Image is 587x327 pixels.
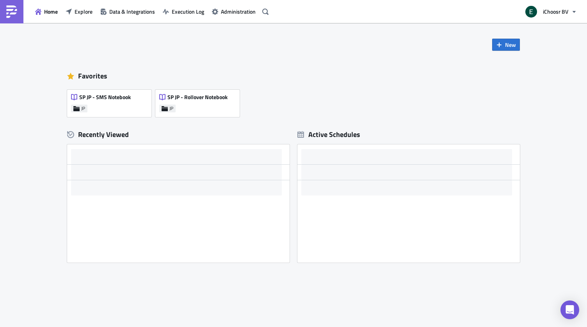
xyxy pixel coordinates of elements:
[172,7,204,16] span: Execution Log
[44,7,58,16] span: Home
[155,86,244,117] a: SP JP - Rollover NotebookJP
[67,86,155,117] a: SP JP - SMS NotebookJP
[79,94,131,101] span: SP JP - SMS Notebook
[159,5,208,18] button: Execution Log
[492,39,520,51] button: New
[109,7,155,16] span: Data & Integrations
[221,7,256,16] span: Administration
[297,130,360,139] div: Active Schedules
[62,5,96,18] button: Explore
[525,5,538,18] img: Avatar
[81,105,85,112] span: JP
[75,7,92,16] span: Explore
[67,70,520,82] div: Favorites
[560,300,579,319] div: Open Intercom Messenger
[5,5,18,18] img: PushMetrics
[521,3,581,20] button: iChoosr BV
[543,7,568,16] span: iChoosr BV
[96,5,159,18] button: Data & Integrations
[67,129,290,140] div: Recently Viewed
[31,5,62,18] button: Home
[167,94,228,101] span: SP JP - Rollover Notebook
[505,41,516,49] span: New
[208,5,260,18] button: Administration
[169,105,173,112] span: JP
